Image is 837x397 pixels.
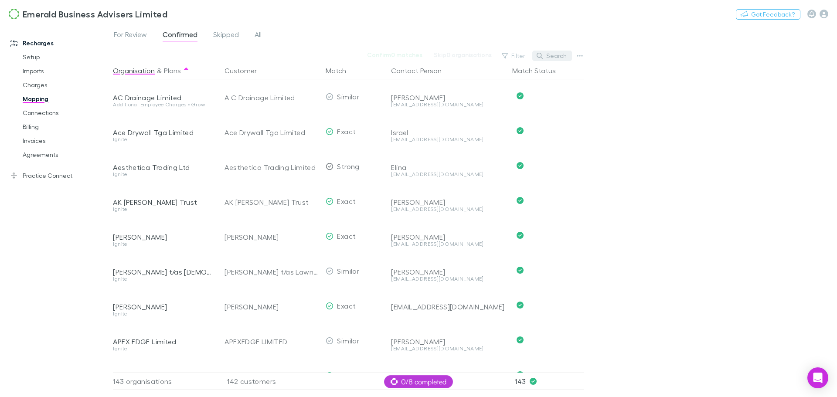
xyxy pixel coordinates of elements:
div: [EMAIL_ADDRESS][DOMAIN_NAME] [391,207,505,212]
div: Aesthetica Trading Ltd [113,163,214,172]
a: Recharges [2,36,118,50]
svg: Confirmed [517,162,524,169]
svg: Confirmed [517,336,524,343]
p: 143 [515,373,584,390]
div: Ignite [113,172,214,177]
div: ARBOR X LIMITED [225,359,319,394]
span: For Review [114,30,147,41]
div: [EMAIL_ADDRESS][DOMAIN_NAME] [391,241,505,247]
div: A C Drainage Limited [225,80,319,115]
div: [PERSON_NAME] t/as Lawns 4 U [225,254,319,289]
button: Contact Person [391,62,452,79]
svg: Confirmed [517,197,524,204]
a: Mapping [14,92,118,106]
div: Ignite [113,311,214,316]
a: Invoices [14,134,118,148]
div: [PERSON_NAME] [113,302,214,311]
div: 142 customers [218,373,322,390]
div: [PERSON_NAME] [391,233,505,241]
div: [EMAIL_ADDRESS][DOMAIN_NAME] [391,302,505,311]
div: Ace Drywall Tga Limited [113,128,214,137]
svg: Confirmed [517,232,524,239]
div: [PERSON_NAME] [225,289,319,324]
button: Skip0 organisations [428,50,497,60]
div: Ignite [113,137,214,142]
div: APEXEDGE LIMITED [225,324,319,359]
div: Elina [391,163,505,172]
div: Ace Drywall Tga Limited [225,115,319,150]
a: Imports [14,64,118,78]
h3: Emerald Business Advisers Limited [23,9,167,19]
div: Ignite [113,346,214,351]
div: APEX EDGE Limited [113,337,214,346]
div: [EMAIL_ADDRESS][DOMAIN_NAME] [391,276,505,282]
div: & [113,62,214,79]
div: [EMAIL_ADDRESS][DOMAIN_NAME] [391,137,505,142]
span: Similar [337,336,359,345]
div: Ignite [113,241,214,247]
span: Exact [337,197,356,205]
span: Strong [337,162,359,170]
svg: Confirmed [517,127,524,134]
svg: Confirmed [517,92,524,99]
button: Search [532,51,572,61]
div: 143 organisations [113,373,218,390]
div: Ignite [113,276,214,282]
a: Practice Connect [2,169,118,183]
div: Israel [391,128,505,137]
a: Agreements [14,148,118,162]
span: Skipped [213,30,239,41]
div: [EMAIL_ADDRESS][DOMAIN_NAME] [391,172,505,177]
span: Similar [337,92,359,101]
button: Customer [225,62,267,79]
div: AC Drainage Limited [113,93,214,102]
div: [PERSON_NAME] [391,198,505,207]
div: Ignite [113,207,214,212]
div: Additional Employee Charges • Grow [113,102,214,107]
span: Similar [337,267,359,275]
a: Connections [14,106,118,120]
div: Aesthetica Trading Limited [225,150,319,185]
button: Plans [164,62,181,79]
svg: Confirmed [517,267,524,274]
div: [PERSON_NAME] t/as [DEMOGRAPHIC_DATA] 4 U Lawns [113,268,214,276]
a: Setup [14,50,118,64]
div: AK [PERSON_NAME] Trust [113,198,214,207]
span: Exact [337,302,356,310]
button: Got Feedback? [736,9,800,20]
div: AK [PERSON_NAME] Trust [225,185,319,220]
div: [EMAIL_ADDRESS][DOMAIN_NAME] [391,102,505,107]
a: Billing [14,120,118,134]
button: Filter [497,51,531,61]
div: [PERSON_NAME] [225,220,319,254]
span: All [255,30,262,41]
svg: Confirmed [517,371,524,378]
div: [PERSON_NAME] [391,337,505,346]
a: Charges [14,78,118,92]
button: Organisation [113,62,155,79]
img: Emerald Business Advisers Limited's Logo [9,9,19,19]
div: [EMAIL_ADDRESS][DOMAIN_NAME] [391,346,505,351]
svg: Confirmed [517,302,524,309]
div: [PERSON_NAME] [113,233,214,241]
span: Confirmed [163,30,197,41]
span: Exact [337,127,356,136]
span: Exact [337,232,356,240]
button: Confirm0 matches [361,50,428,60]
a: Emerald Business Advisers Limited [3,3,173,24]
button: Match [326,62,357,79]
div: Open Intercom Messenger [807,367,828,388]
span: Exact [337,371,356,380]
div: [EMAIL_ADDRESS][DOMAIN_NAME] [391,372,505,381]
div: Arbor X Limited [113,372,214,381]
div: [PERSON_NAME] [391,268,505,276]
button: Match Status [512,62,566,79]
div: [PERSON_NAME] [391,93,505,102]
